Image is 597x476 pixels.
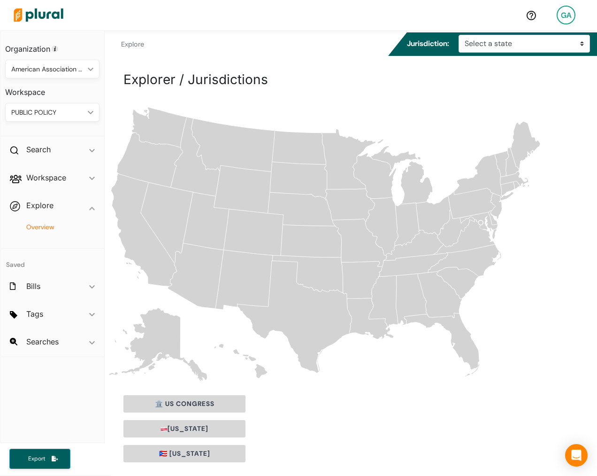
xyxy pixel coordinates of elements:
[26,281,40,291] h2: Bills
[407,32,449,39] h5: Jurisdiction:
[549,2,583,28] a: GA
[9,449,70,469] button: Export
[22,455,52,463] span: Export
[11,64,84,74] div: American Association of Public Policy Professionals
[26,200,54,211] h2: Explore
[123,395,245,413] button: 🏛️ US Congress
[557,6,575,24] div: GA
[26,172,66,183] h2: Workspace
[26,336,59,347] h2: Searches
[123,420,245,437] button: [US_STATE]
[11,108,84,117] div: PUBLIC POLICY
[98,30,144,58] nav: breadcrumb
[51,45,59,53] div: Tooltip anchor
[565,444,588,467] div: Open Intercom Messenger
[26,144,51,155] h2: Search
[121,39,144,50] li: Explore
[161,426,168,433] img: Flag of Washington, D.C.
[123,70,578,89] h1: Explorer / Jurisdictions
[0,249,104,272] h4: Saved
[5,78,99,99] h3: Workspace
[26,309,43,319] h2: Tags
[15,223,95,232] a: Overview
[123,445,245,462] button: 🇵🇷 [US_STATE]
[5,35,99,56] h3: Organization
